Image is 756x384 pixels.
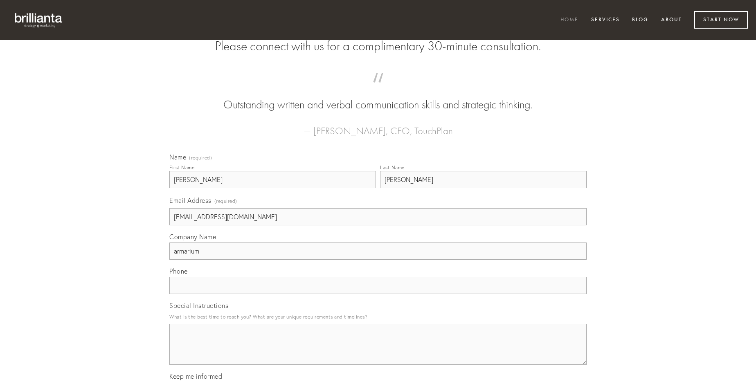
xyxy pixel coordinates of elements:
[182,81,574,97] span: “
[214,195,237,207] span: (required)
[8,8,70,32] img: brillianta - research, strategy, marketing
[182,113,574,139] figcaption: — [PERSON_NAME], CEO, TouchPlan
[169,267,188,275] span: Phone
[169,153,186,161] span: Name
[555,13,584,27] a: Home
[380,164,405,171] div: Last Name
[182,81,574,113] blockquote: Outstanding written and verbal communication skills and strategic thinking.
[656,13,687,27] a: About
[586,13,625,27] a: Services
[169,38,587,54] h2: Please connect with us for a complimentary 30-minute consultation.
[627,13,654,27] a: Blog
[169,164,194,171] div: First Name
[169,233,216,241] span: Company Name
[189,155,212,160] span: (required)
[169,311,587,322] p: What is the best time to reach you? What are your unique requirements and timelines?
[169,196,211,204] span: Email Address
[169,301,228,310] span: Special Instructions
[169,372,222,380] span: Keep me informed
[694,11,748,29] a: Start Now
